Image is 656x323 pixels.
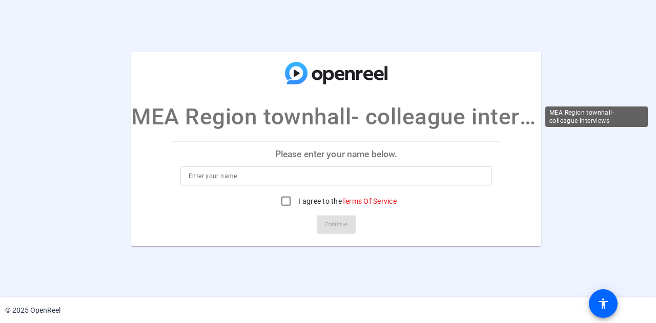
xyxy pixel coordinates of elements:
[597,297,609,310] mat-icon: accessibility
[342,197,397,205] a: Terms Of Service
[296,196,397,206] label: I agree to the
[189,170,484,182] input: Enter your name
[5,305,60,316] div: © 2025 OpenReel
[285,61,387,84] img: company-logo
[131,99,541,133] p: MEA Region townhall- colleague interviews
[545,106,648,127] div: MEA Region townhall- colleague interviews
[172,141,500,166] p: Please enter your name below.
